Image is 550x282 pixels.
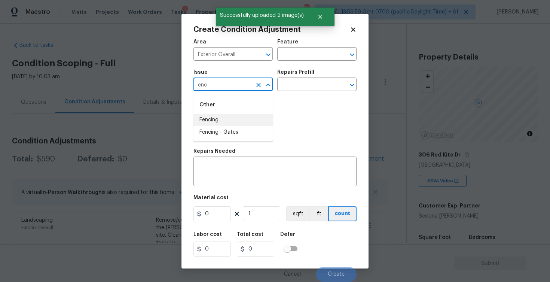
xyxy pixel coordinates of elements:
button: Open [347,80,357,90]
button: count [328,206,357,221]
span: Create [328,272,345,277]
div: Other [193,96,273,114]
h5: Repairs Needed [193,149,235,154]
button: Create [316,267,357,282]
h5: Area [193,39,206,45]
h5: Issue [193,70,208,75]
h2: Create Condition Adjustment [193,26,350,33]
li: Fencing - Gates [193,126,273,139]
li: Fencing [193,114,273,126]
h5: Labor cost [193,232,222,237]
button: Cancel [272,267,313,282]
h5: Repairs Prefill [277,70,314,75]
button: ft [309,206,328,221]
h5: Total cost [237,232,263,237]
button: sqft [286,206,309,221]
button: Clear [253,80,264,90]
button: Close [263,80,274,90]
button: Open [347,49,357,60]
h5: Defer [280,232,295,237]
button: Close [308,9,333,24]
span: Successfully uploaded 2 image(s) [216,7,308,23]
h5: Feature [277,39,298,45]
span: Cancel [284,272,301,277]
button: Open [263,49,274,60]
h5: Material cost [193,195,229,200]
